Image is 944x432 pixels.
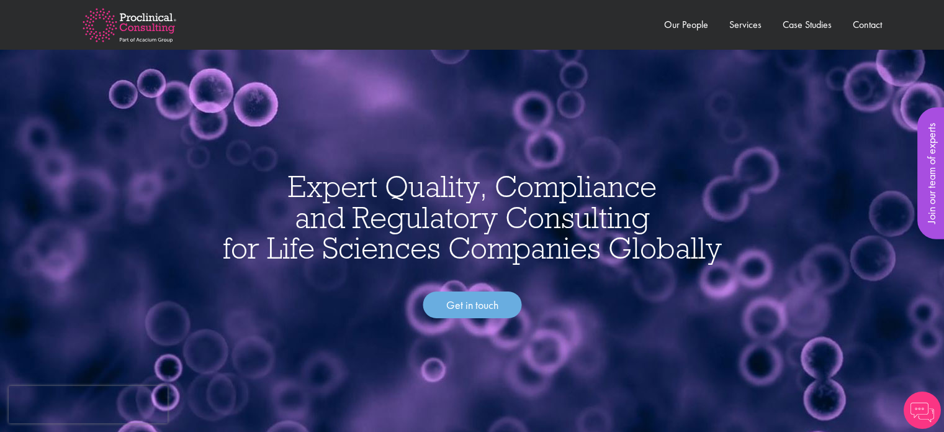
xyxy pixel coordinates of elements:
a: Case Studies [783,18,832,31]
a: Services [729,18,762,31]
a: Our People [664,18,708,31]
a: Get in touch [423,292,521,319]
a: Contact [853,18,882,31]
h1: Expert Quality, Compliance and Regulatory Consulting for Life Sciences Companies Globally [12,171,932,264]
img: Chatbot [904,392,941,429]
iframe: reCAPTCHA [9,386,168,423]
